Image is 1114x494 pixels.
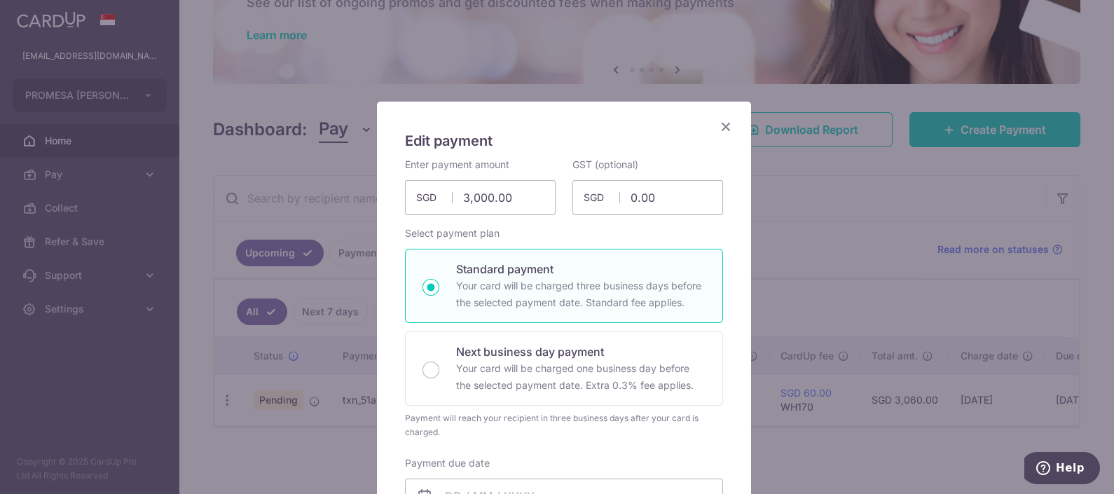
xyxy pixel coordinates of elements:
div: Payment will reach your recipient in three business days after your card is charged. [405,411,723,439]
label: Enter payment amount [405,158,509,172]
p: Your card will be charged three business days before the selected payment date. Standard fee appl... [456,277,706,311]
input: 0.00 [572,180,723,215]
span: SGD [584,191,620,205]
p: Standard payment [456,261,706,277]
p: Your card will be charged one business day before the selected payment date. Extra 0.3% fee applies. [456,360,706,394]
iframe: Opens a widget where you can find more information [1024,452,1100,487]
p: Next business day payment [456,343,706,360]
label: GST (optional) [572,158,638,172]
label: Select payment plan [405,226,500,240]
button: Close [717,118,734,135]
h5: Edit payment [405,130,723,152]
input: 0.00 [405,180,556,215]
label: Payment due date [405,456,490,470]
span: SGD [416,191,453,205]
